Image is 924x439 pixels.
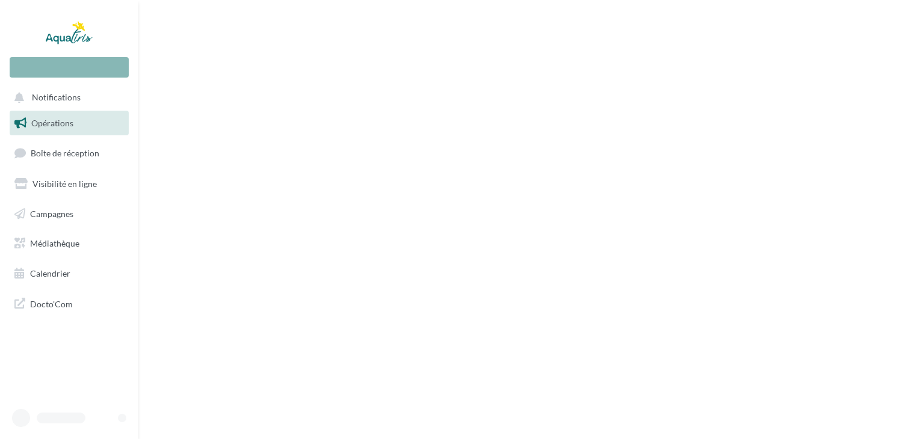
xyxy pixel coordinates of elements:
[7,291,131,316] a: Docto'Com
[32,93,81,103] span: Notifications
[31,118,73,128] span: Opérations
[30,238,79,248] span: Médiathèque
[32,179,97,189] span: Visibilité en ligne
[7,201,131,227] a: Campagnes
[30,268,70,278] span: Calendrier
[7,231,131,256] a: Médiathèque
[7,111,131,136] a: Opérations
[7,140,131,166] a: Boîte de réception
[10,57,129,78] div: Nouvelle campagne
[31,148,99,158] span: Boîte de réception
[7,261,131,286] a: Calendrier
[7,171,131,197] a: Visibilité en ligne
[30,208,73,218] span: Campagnes
[30,296,73,312] span: Docto'Com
